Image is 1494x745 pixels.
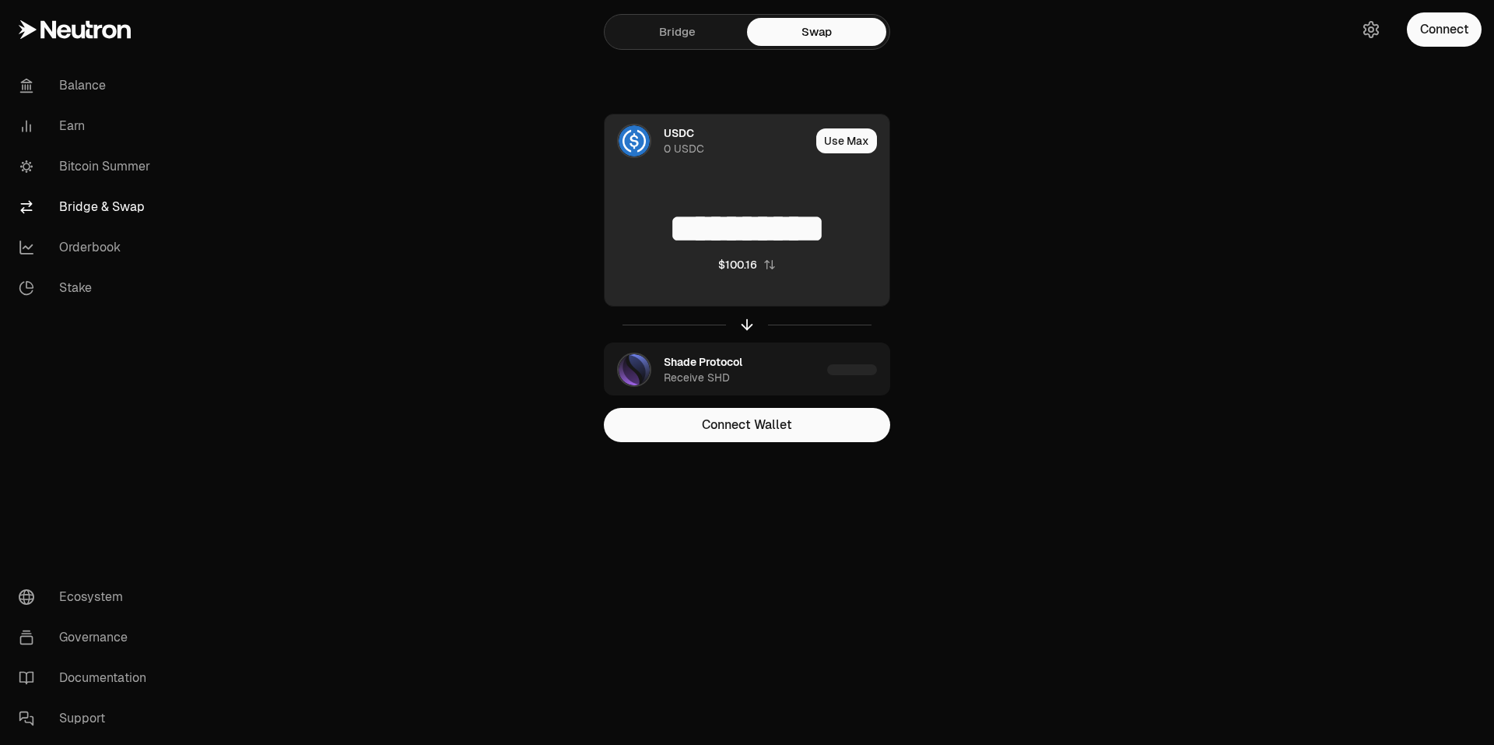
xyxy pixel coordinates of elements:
[608,18,747,46] a: Bridge
[747,18,886,46] a: Swap
[6,65,168,106] a: Balance
[718,257,757,272] div: $100.16
[664,141,704,156] div: 0 USDC
[605,343,889,396] button: SHD LogoShade ProtocolReceive SHD
[6,146,168,187] a: Bitcoin Summer
[664,125,694,141] div: USDC
[604,408,890,442] button: Connect Wallet
[1407,12,1482,47] button: Connect
[605,343,821,396] div: SHD LogoShade ProtocolReceive SHD
[6,268,168,308] a: Stake
[6,187,168,227] a: Bridge & Swap
[6,106,168,146] a: Earn
[6,658,168,698] a: Documentation
[664,370,730,385] div: Receive SHD
[619,125,650,156] img: USDC Logo
[605,114,810,167] div: USDC LogoUSDC0 USDC
[6,698,168,739] a: Support
[816,128,877,153] button: Use Max
[6,227,168,268] a: Orderbook
[664,354,742,370] div: Shade Protocol
[619,354,650,385] img: SHD Logo
[6,617,168,658] a: Governance
[718,257,776,272] button: $100.16
[6,577,168,617] a: Ecosystem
